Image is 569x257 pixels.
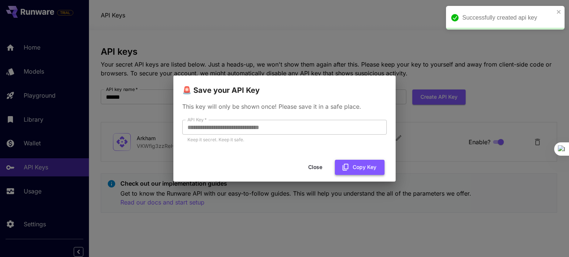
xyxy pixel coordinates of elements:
button: Copy Key [335,160,385,175]
div: Successfully created api key [462,13,554,22]
p: Keep it secret. Keep it safe. [187,136,382,143]
h2: 🚨 Save your API Key [173,75,396,96]
button: close [556,9,562,15]
button: Close [299,160,332,175]
p: This key will only be shown once! Please save it in a safe place. [182,102,387,111]
label: API Key [187,116,207,123]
